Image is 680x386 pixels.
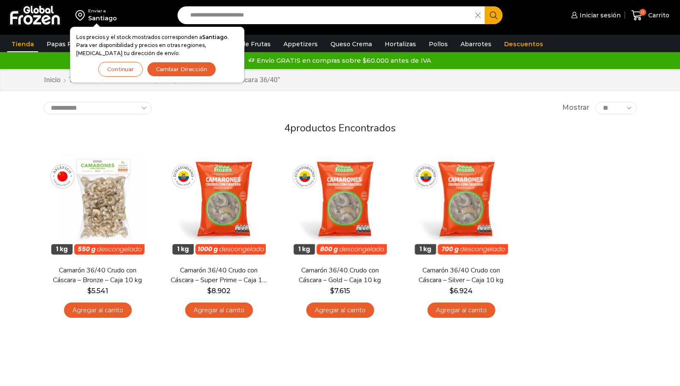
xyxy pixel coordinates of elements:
a: Abarrotes [456,36,496,52]
a: Pulpa de Frutas [218,36,275,52]
a: Descuentos [500,36,547,52]
a: Inicio [44,75,61,85]
div: Santiago [88,14,117,22]
span: Mostrar [562,103,589,113]
a: Agregar al carrito: “Camarón 36/40 Crudo con Cáscara - Gold - Caja 10 kg” [306,303,374,318]
a: Tienda [68,75,90,85]
a: Camarón 36/40 Crudo con Cáscara – Silver – Caja 10 kg [412,266,510,285]
a: Agregar al carrito: “Camarón 36/40 Crudo con Cáscara - Super Prime - Caja 10 kg” [185,303,253,318]
a: 0 Carrito [629,6,672,25]
a: Iniciar sesión [569,7,621,24]
a: Tienda [7,36,38,52]
bdi: 7.615 [330,287,350,295]
span: Carrito [646,11,669,19]
strong: Santiago [202,34,228,40]
span: productos encontrados [290,121,396,135]
a: Camarón 36/40 Crudo con Cáscara – Super Prime – Caja 10 kg [170,266,267,285]
span: Iniciar sesión [577,11,621,19]
nav: Breadcrumb [44,75,280,85]
button: Continuar [98,62,143,77]
span: 0 [639,9,646,16]
a: Hortalizas [380,36,420,52]
bdi: 5.541 [87,287,108,295]
a: Agregar al carrito: “Camarón 36/40 Crudo con Cáscara - Silver - Caja 10 kg” [427,303,495,318]
button: Cambiar Dirección [147,62,216,77]
span: 4 [284,121,290,135]
span: $ [330,287,334,295]
a: Agregar al carrito: “Camarón 36/40 Crudo con Cáscara - Bronze - Caja 10 kg” [64,303,132,318]
img: address-field-icon.svg [75,8,88,22]
a: Papas Fritas [42,36,89,52]
a: Camarón 36/40 Crudo con Cáscara – Bronze – Caja 10 kg [49,266,146,285]
button: Search button [485,6,502,24]
select: Pedido de la tienda [44,102,152,114]
p: Los precios y el stock mostrados corresponden a . Para ver disponibilidad y precios en otras regi... [76,33,238,58]
span: $ [87,287,92,295]
bdi: 8.902 [207,287,230,295]
a: Camarón 36/40 Crudo con Cáscara – Gold – Caja 10 kg [291,266,389,285]
a: Appetizers [279,36,322,52]
a: Queso Crema [326,36,376,52]
bdi: 6.924 [450,287,473,295]
a: Pollos [425,36,452,52]
span: $ [207,287,211,295]
div: Enviar a [88,8,117,14]
span: $ [450,287,454,295]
